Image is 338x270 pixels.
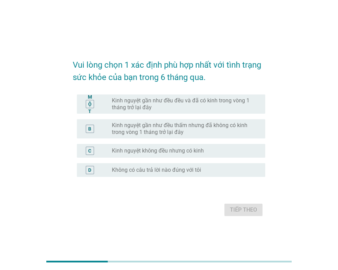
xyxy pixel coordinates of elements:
[112,122,247,135] font: Kinh nguyệt gần như đều thấm nhưng đã không có kinh trong vòng 1 tháng trở lại đây
[112,167,201,173] font: Không có câu trả lời nào đúng với tôi
[88,94,92,114] font: MỘT
[88,148,91,154] font: C
[112,147,204,154] font: Kinh nguyệt không đều nhưng có kinh
[88,167,91,173] font: D
[112,97,249,111] font: Kinh nguyệt gần như đều đều và đã có kinh trong vòng 1 tháng trở lại đây
[73,60,263,82] font: Vui lòng chọn 1 xác định phù hợp nhất với tình trạng sức khỏe của bạn trong 6 tháng qua.
[88,126,91,132] font: B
